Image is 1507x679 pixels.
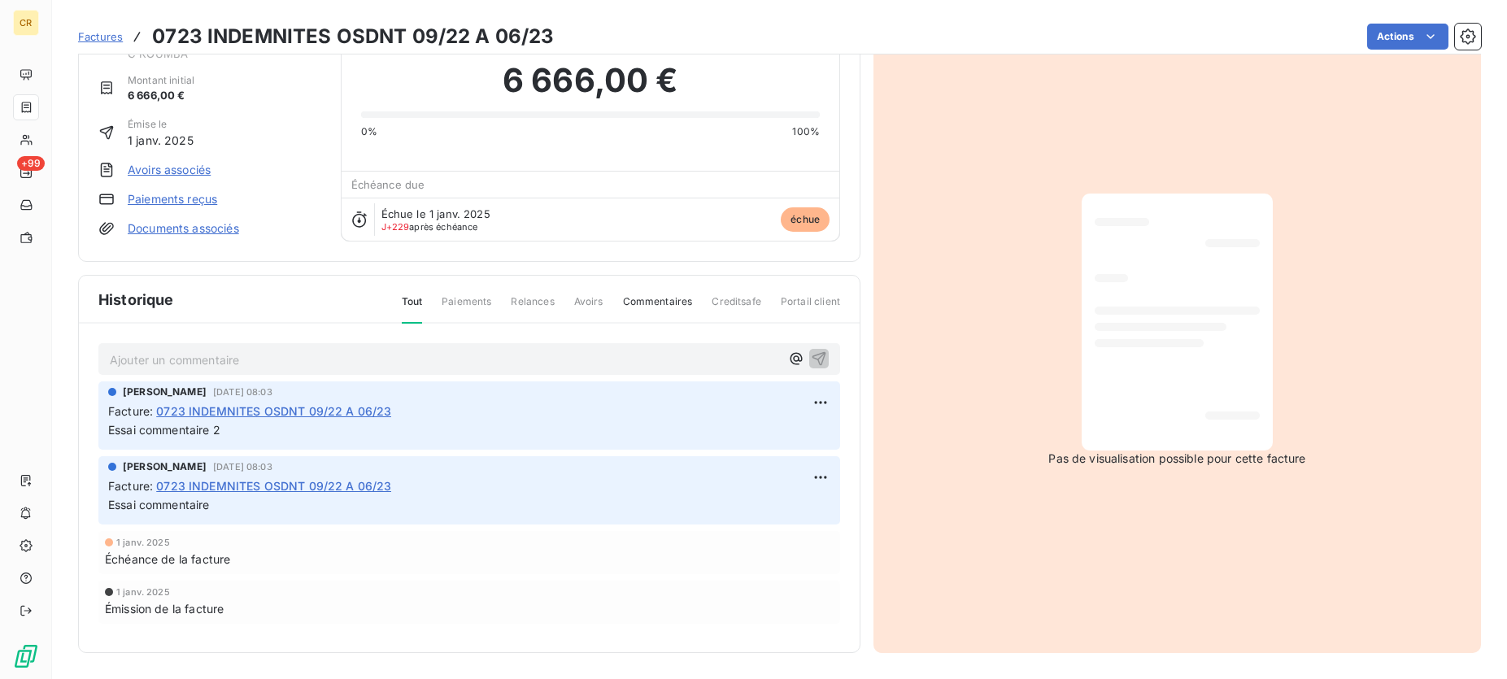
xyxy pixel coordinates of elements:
[13,159,38,185] a: +99
[1048,450,1305,467] span: Pas de visualisation possible pour cette facture
[712,294,761,322] span: Creditsafe
[128,117,194,132] span: Émise le
[156,477,391,494] span: 0723 INDEMNITES OSDNT 09/22 A 06/23
[123,459,207,474] span: [PERSON_NAME]
[108,423,220,437] span: Essai commentaire 2
[442,294,491,322] span: Paiements
[108,477,153,494] span: Facture :
[156,403,391,420] span: 0723 INDEMNITES OSDNT 09/22 A 06/23
[402,294,423,324] span: Tout
[108,498,210,511] span: Essai commentaire
[361,124,377,139] span: 0%
[381,221,410,233] span: J+229
[152,22,554,51] h3: 0723 INDEMNITES OSDNT 09/22 A 06/23
[78,28,123,45] a: Factures
[13,10,39,36] div: CR
[17,156,45,171] span: +99
[1452,624,1491,663] iframe: Intercom live chat
[1367,24,1448,50] button: Actions
[116,538,170,547] span: 1 janv. 2025
[108,403,153,420] span: Facture :
[381,207,490,220] span: Échue le 1 janv. 2025
[623,294,693,322] span: Commentaires
[213,462,272,472] span: [DATE] 08:03
[13,643,39,669] img: Logo LeanPay
[128,162,211,178] a: Avoirs associés
[381,222,478,232] span: après échéance
[123,385,207,399] span: [PERSON_NAME]
[792,124,820,139] span: 100%
[105,551,230,568] span: Échéance de la facture
[128,73,194,88] span: Montant initial
[128,88,194,104] span: 6 666,00 €
[781,207,830,232] span: échue
[574,294,603,322] span: Avoirs
[78,30,123,43] span: Factures
[98,289,174,311] span: Historique
[128,220,239,237] a: Documents associés
[128,191,217,207] a: Paiements reçus
[351,178,425,191] span: Échéance due
[503,56,678,105] span: 6 666,00 €
[105,600,224,617] span: Émission de la facture
[781,294,840,322] span: Portail client
[128,132,194,149] span: 1 janv. 2025
[116,587,170,597] span: 1 janv. 2025
[213,387,272,397] span: [DATE] 08:03
[511,294,554,322] span: Relances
